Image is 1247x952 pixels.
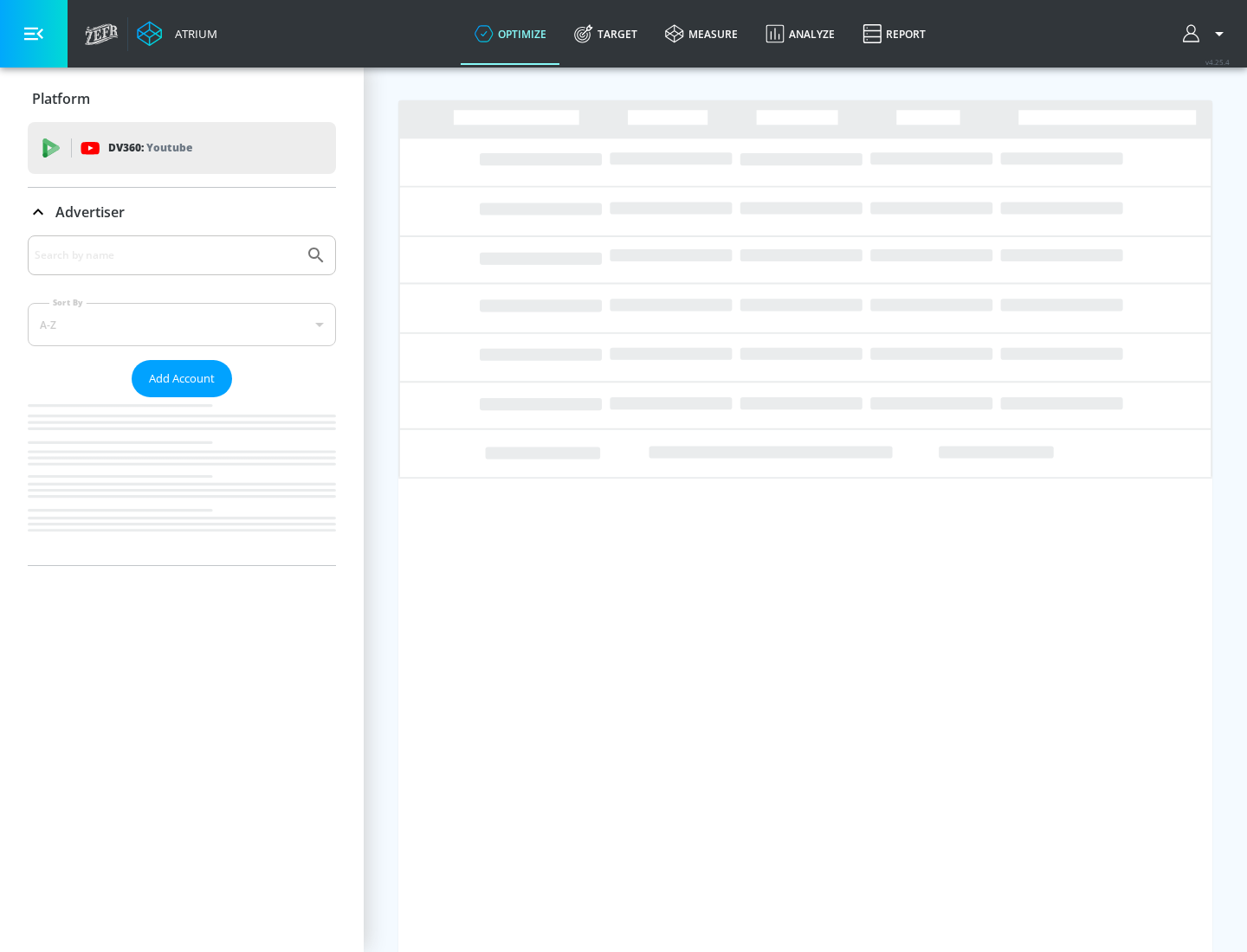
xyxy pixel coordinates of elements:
div: Atrium [168,26,217,42]
a: optimize [461,3,560,65]
div: DV360: Youtube [28,122,336,174]
button: Add Account [132,360,232,397]
a: Report [849,3,940,65]
div: Advertiser [28,188,336,236]
nav: list of Advertiser [28,397,336,565]
a: Target [560,3,651,65]
span: v 4.25.4 [1205,57,1230,67]
div: Platform [28,74,336,123]
p: Youtube [146,138,192,157]
label: Sort By [49,297,87,308]
div: A-Z [28,303,336,346]
a: Analyze [752,3,849,65]
p: DV360: [108,138,192,158]
a: measure [651,3,752,65]
input: Search by name [35,244,297,267]
a: Atrium [137,21,217,47]
p: Platform [32,89,90,108]
div: Advertiser [28,235,336,565]
p: Advertiser [55,203,125,222]
span: Add Account [149,369,215,389]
